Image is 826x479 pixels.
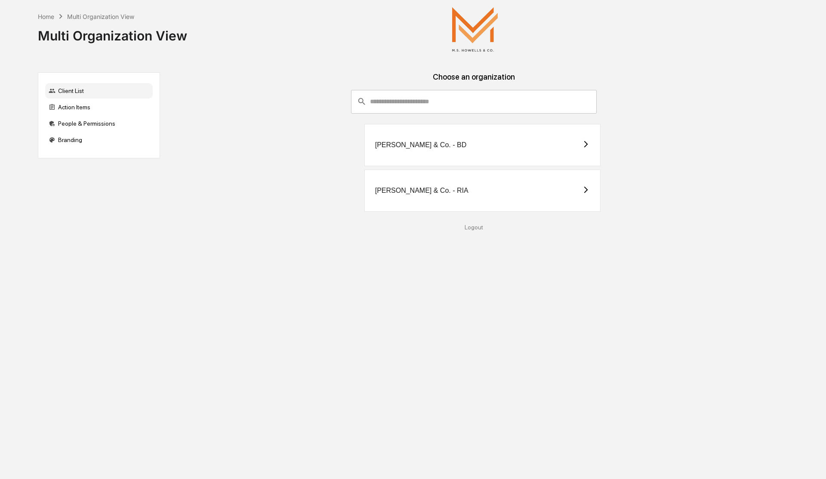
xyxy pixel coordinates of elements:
[38,21,187,43] div: Multi Organization View
[45,83,153,99] div: Client List
[45,116,153,131] div: People & Permissions
[45,99,153,115] div: Action Items
[375,141,467,149] div: [PERSON_NAME] & Co. - BD
[351,90,597,113] div: consultant-dashboard__filter-organizations-search-bar
[375,187,468,195] div: [PERSON_NAME] & Co. - RIA
[167,72,781,90] div: Choose an organization
[45,132,153,148] div: Branding
[432,7,518,52] img: M.S. Howells & Co.
[167,224,781,231] div: Logout
[38,13,54,20] div: Home
[67,13,134,20] div: Multi Organization View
